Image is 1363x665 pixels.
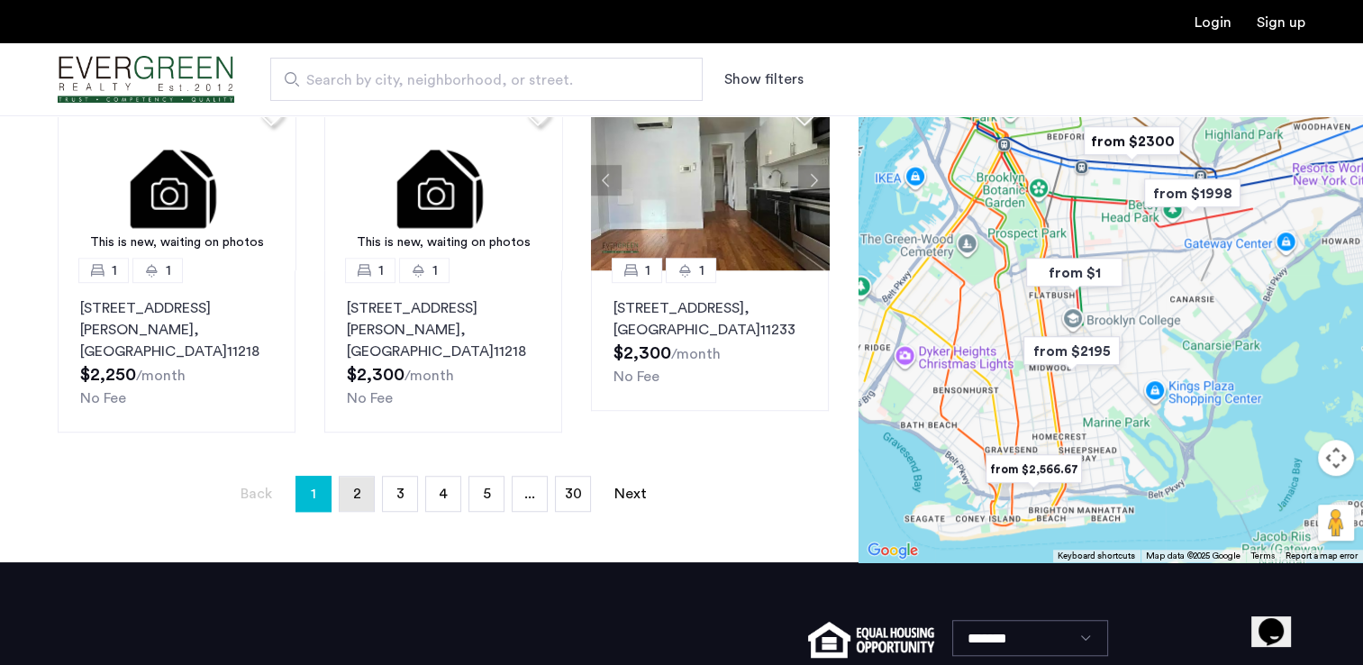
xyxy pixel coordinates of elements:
img: logo [58,46,234,114]
img: equal-housing.png [808,622,933,658]
span: 1 [378,260,384,281]
span: 5 [483,487,491,501]
span: 3 [396,487,404,501]
span: Map data ©2025 Google [1146,551,1240,560]
div: from $1 [1019,252,1130,293]
button: Next apartment [798,165,829,196]
a: 11[STREET_ADDRESS], [GEOGRAPHIC_DATA]11233No Fee [591,270,829,411]
iframe: chat widget [1251,593,1309,647]
p: [STREET_ADDRESS] 11233 [613,297,806,341]
span: No Fee [347,391,393,405]
span: ... [524,487,535,501]
div: from $2300 [1077,121,1187,161]
button: Keyboard shortcuts [1058,550,1135,562]
span: 1 [311,479,316,508]
nav: Pagination [58,476,829,512]
p: [STREET_ADDRESS][PERSON_NAME] 11218 [80,297,273,362]
span: 4 [439,487,448,501]
span: No Fee [80,391,126,405]
sub: /month [136,369,186,383]
input: Apartment Search [270,58,703,101]
div: from $2195 [1016,331,1127,371]
a: Cazamio Logo [58,46,234,114]
a: Report a map error [1286,550,1358,562]
a: This is new, waiting on photos [58,90,296,270]
p: [STREET_ADDRESS][PERSON_NAME] 11218 [347,297,540,362]
a: Next [613,477,649,511]
a: Open this area in Google Maps (opens a new window) [863,539,922,562]
a: Terms [1251,550,1275,562]
span: $2,300 [347,366,404,384]
sub: /month [671,347,721,361]
div: from $2,566.67 [978,449,1089,489]
a: Login [1195,15,1231,30]
a: 11[STREET_ADDRESS][PERSON_NAME], [GEOGRAPHIC_DATA]11218No Fee [58,270,295,433]
span: 1 [166,260,171,281]
img: 66a1adb6-6608-43dd-a245-dc7333f8b390_638901971345364416.jpeg [591,90,830,270]
div: This is new, waiting on photos [333,233,554,252]
select: Language select [952,620,1108,656]
button: Drag Pegman onto the map to open Street View [1318,505,1354,541]
span: $2,300 [613,344,671,362]
button: Show or hide filters [724,68,804,90]
span: 1 [112,260,117,281]
span: 1 [432,260,438,281]
sub: /month [404,369,454,383]
img: 3.gif [324,90,563,270]
span: $2,250 [80,366,136,384]
div: This is new, waiting on photos [67,233,287,252]
button: Map camera controls [1318,440,1354,476]
span: Search by city, neighborhood, or street. [306,69,652,91]
img: Google [863,539,922,562]
span: 2 [353,487,361,501]
a: This is new, waiting on photos [324,90,563,270]
span: 1 [645,260,650,281]
div: from $1998 [1137,173,1248,214]
span: 1 [699,260,704,281]
img: 3.gif [58,90,296,270]
a: Registration [1257,15,1305,30]
span: No Fee [613,369,659,384]
a: 11[STREET_ADDRESS][PERSON_NAME], [GEOGRAPHIC_DATA]11218No Fee [324,270,562,433]
span: 30 [565,487,582,501]
span: Back [241,487,272,501]
button: Previous apartment [591,165,622,196]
